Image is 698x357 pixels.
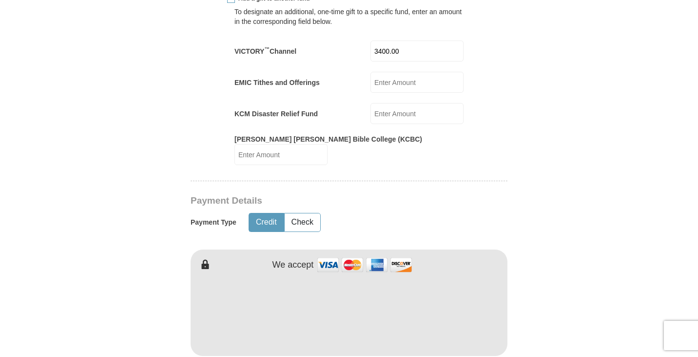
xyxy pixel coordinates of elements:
[370,41,464,62] input: Enter Amount
[249,213,284,231] button: Credit
[316,254,413,275] img: credit cards accepted
[234,78,320,87] label: EMIC Tithes and Offerings
[191,195,439,207] h3: Payment Details
[234,46,296,56] label: VICTORY Channel
[370,72,464,93] input: Enter Amount
[191,218,236,227] h5: Payment Type
[234,134,422,144] label: [PERSON_NAME] [PERSON_NAME] Bible College (KCBC)
[234,7,464,26] div: To designate an additional, one-time gift to a specific fund, enter an amount in the correspondin...
[370,103,464,124] input: Enter Amount
[234,109,318,119] label: KCM Disaster Relief Fund
[285,213,320,231] button: Check
[272,260,314,271] h4: We accept
[234,144,328,165] input: Enter Amount
[264,46,270,52] sup: ™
